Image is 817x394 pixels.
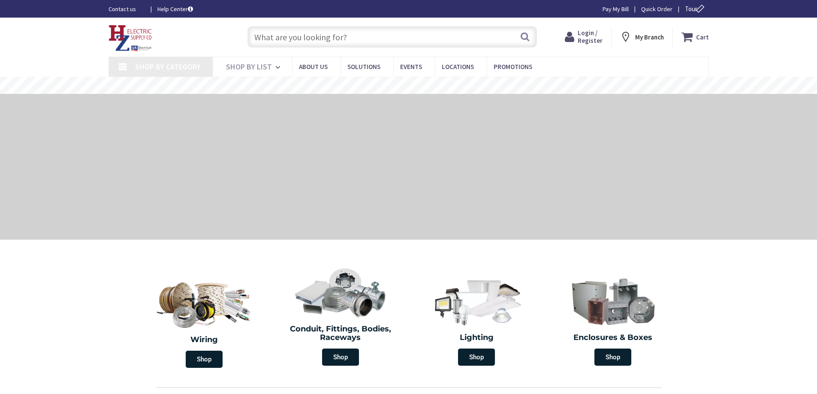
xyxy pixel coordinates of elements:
[458,349,495,366] span: Shop
[186,351,223,368] span: Shop
[681,29,709,45] a: Cart
[247,26,537,48] input: What are you looking for?
[641,5,672,13] a: Quick Order
[136,272,273,372] a: Wiring Shop
[603,5,629,13] a: Pay My Bill
[620,29,664,45] div: My Branch
[565,29,603,45] a: Login / Register
[299,63,328,71] span: About Us
[547,272,679,370] a: Enclosures & Boxes Shop
[347,63,380,71] span: Solutions
[279,325,402,342] h2: Conduit, Fittings, Bodies, Raceways
[135,62,201,72] span: Shop By Category
[415,334,539,342] h2: Lighting
[226,62,272,72] span: Shop By List
[551,334,675,342] h2: Enclosures & Boxes
[578,29,603,45] span: Login / Register
[696,29,709,45] strong: Cart
[635,33,664,41] strong: My Branch
[109,5,144,13] a: Contact us
[442,63,474,71] span: Locations
[109,25,152,51] img: HZ Electric Supply
[322,349,359,366] span: Shop
[494,63,532,71] span: Promotions
[274,263,407,370] a: Conduit, Fittings, Bodies, Raceways Shop
[157,5,193,13] a: Help Center
[594,349,631,366] span: Shop
[400,63,422,71] span: Events
[411,272,543,370] a: Lighting Shop
[685,5,707,13] span: Tour
[141,336,268,344] h2: Wiring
